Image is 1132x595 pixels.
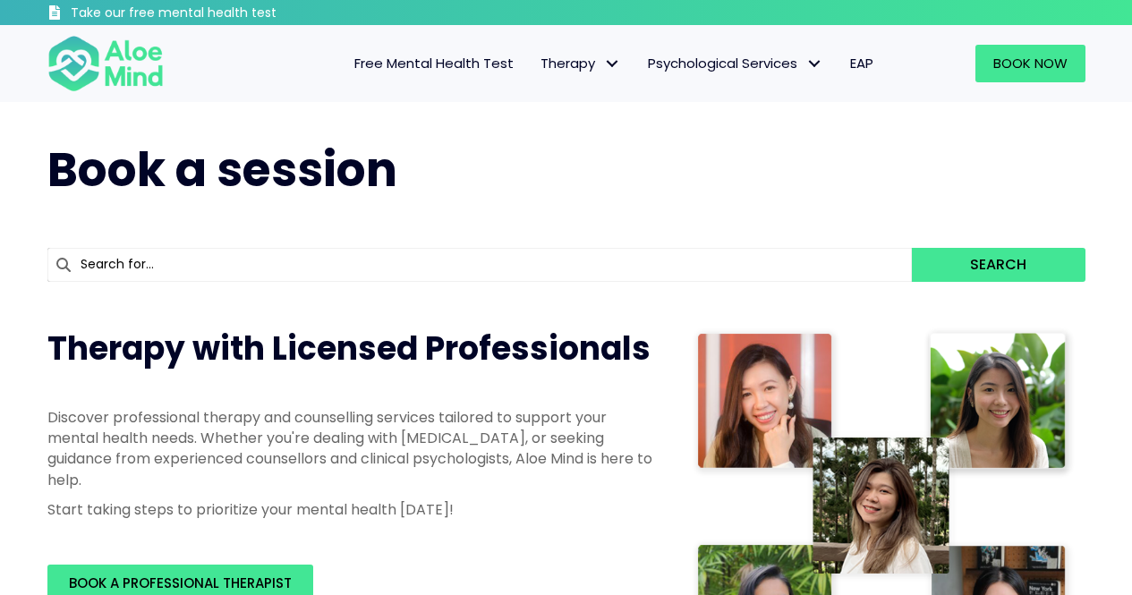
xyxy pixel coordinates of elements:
nav: Menu [187,45,887,82]
button: Search [912,248,1085,282]
span: EAP [850,54,873,72]
span: Therapy [540,54,621,72]
span: Book a session [47,137,397,202]
span: Book Now [993,54,1068,72]
img: Aloe mind Logo [47,34,164,93]
span: BOOK A PROFESSIONAL THERAPIST [69,574,292,592]
a: TherapyTherapy: submenu [527,45,634,82]
span: Free Mental Health Test [354,54,514,72]
span: Therapy with Licensed Professionals [47,326,651,371]
a: Psychological ServicesPsychological Services: submenu [634,45,837,82]
p: Start taking steps to prioritize your mental health [DATE]! [47,499,656,520]
input: Search for... [47,248,913,282]
span: Psychological Services [648,54,823,72]
span: Therapy: submenu [600,51,626,77]
a: Free Mental Health Test [341,45,527,82]
a: Book Now [975,45,1085,82]
p: Discover professional therapy and counselling services tailored to support your mental health nee... [47,407,656,490]
a: EAP [837,45,887,82]
a: Take our free mental health test [47,4,372,25]
span: Psychological Services: submenu [802,51,828,77]
h3: Take our free mental health test [71,4,372,22]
